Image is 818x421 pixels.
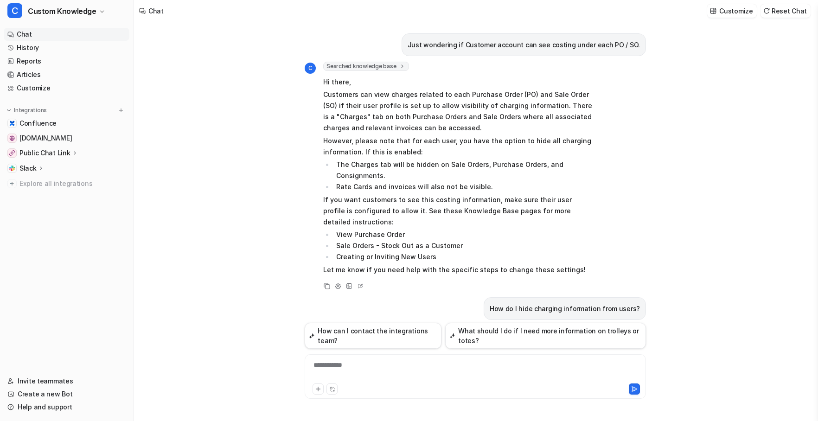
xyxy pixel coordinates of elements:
[333,240,594,251] li: Sale Orders - Stock Out as a Customer
[4,132,129,145] a: help.cartoncloud.com[DOMAIN_NAME]
[760,4,811,18] button: Reset Chat
[4,388,129,401] a: Create a new Bot
[719,6,753,16] p: Customize
[707,4,756,18] button: Customize
[710,7,716,14] img: customize
[763,7,770,14] img: reset
[19,134,72,143] span: [DOMAIN_NAME]
[19,148,70,158] p: Public Chat Link
[28,5,96,18] span: Custom Knowledge
[9,166,15,171] img: Slack
[4,375,129,388] a: Invite teammates
[323,77,594,88] p: Hi there,
[445,323,646,349] button: What should I do if I need more information on trolleys or totes?
[148,6,164,16] div: Chat
[4,106,50,115] button: Integrations
[4,177,129,190] a: Explore all integrations
[19,176,126,191] span: Explore all integrations
[323,264,594,275] p: Let me know if you need help with the specific steps to change these settings!
[333,251,594,262] li: Creating or Inviting New Users
[4,401,129,414] a: Help and support
[14,107,47,114] p: Integrations
[118,107,124,114] img: menu_add.svg
[323,194,594,228] p: If you want customers to see this costing information, make sure their user profile is configured...
[4,55,129,68] a: Reports
[305,323,441,349] button: How can I contact the integrations team?
[4,41,129,54] a: History
[9,135,15,141] img: help.cartoncloud.com
[323,62,409,71] span: Searched knowledge base
[4,82,129,95] a: Customize
[323,135,594,158] p: However, please note that for each user, you have the option to hide all charging information. If...
[4,117,129,130] a: ConfluenceConfluence
[19,119,57,128] span: Confluence
[9,150,15,156] img: Public Chat Link
[333,229,594,240] li: View Purchase Order
[19,164,37,173] p: Slack
[323,89,594,134] p: Customers can view charges related to each Purchase Order (PO) and Sale Order (SO) if their user ...
[4,28,129,41] a: Chat
[333,159,594,181] li: The Charges tab will be hidden on Sale Orders, Purchase Orders, and Consignments.
[6,107,12,114] img: expand menu
[9,121,15,126] img: Confluence
[7,3,22,18] span: C
[7,179,17,188] img: explore all integrations
[305,63,316,74] span: C
[408,39,640,51] p: Just wondering if Customer account can see costing under each PO / SO.
[333,181,594,192] li: Rate Cards and invoices will also not be visible.
[490,303,640,314] p: How do I hide charging information from users?
[4,68,129,81] a: Articles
